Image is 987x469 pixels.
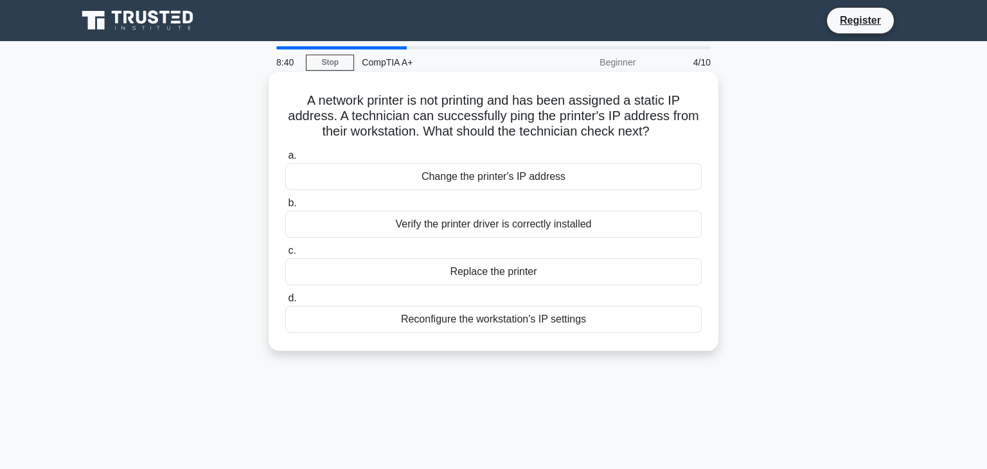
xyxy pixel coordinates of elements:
[288,197,296,208] span: b.
[643,49,718,75] div: 4/10
[354,49,531,75] div: CompTIA A+
[284,93,703,140] h5: A network printer is not printing and has been assigned a static IP address. A technician can suc...
[285,306,702,333] div: Reconfigure the workstation's IP settings
[269,49,306,75] div: 8:40
[285,163,702,190] div: Change the printer's IP address
[285,211,702,238] div: Verify the printer driver is correctly installed
[285,258,702,285] div: Replace the printer
[288,245,296,256] span: c.
[531,49,643,75] div: Beginner
[288,150,296,161] span: a.
[832,12,889,28] a: Register
[306,55,354,71] a: Stop
[288,292,296,303] span: d.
